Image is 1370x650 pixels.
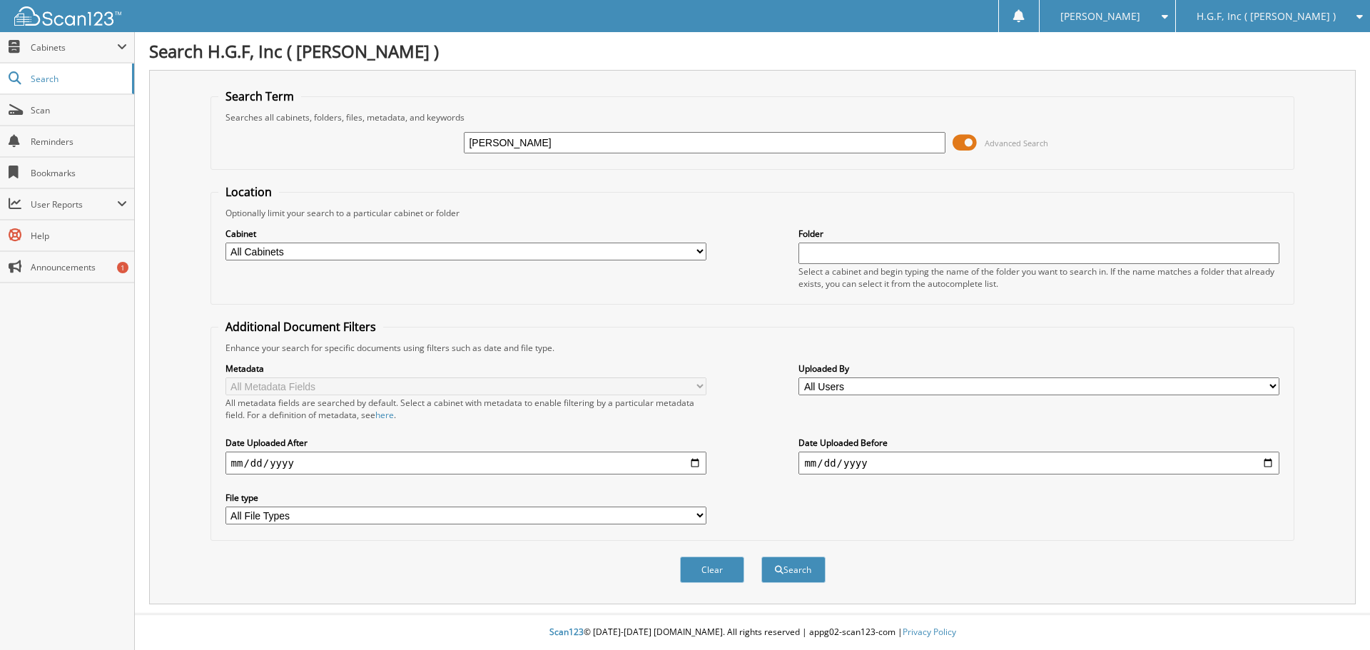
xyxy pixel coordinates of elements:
[225,397,706,421] div: All metadata fields are searched by default. Select a cabinet with metadata to enable filtering b...
[31,167,127,179] span: Bookmarks
[1197,12,1336,21] span: H.G.F, Inc ( [PERSON_NAME] )
[31,73,125,85] span: Search
[218,88,301,104] legend: Search Term
[1060,12,1140,21] span: [PERSON_NAME]
[218,184,279,200] legend: Location
[218,319,383,335] legend: Additional Document Filters
[117,262,128,273] div: 1
[798,452,1279,474] input: end
[798,362,1279,375] label: Uploaded By
[149,39,1356,63] h1: Search H.G.F, Inc ( [PERSON_NAME] )
[31,136,127,148] span: Reminders
[225,452,706,474] input: start
[903,626,956,638] a: Privacy Policy
[218,111,1287,123] div: Searches all cabinets, folders, files, metadata, and keywords
[31,104,127,116] span: Scan
[375,409,394,421] a: here
[218,207,1287,219] div: Optionally limit your search to a particular cabinet or folder
[985,138,1048,148] span: Advanced Search
[225,228,706,240] label: Cabinet
[680,557,744,583] button: Clear
[225,437,706,449] label: Date Uploaded After
[31,41,117,54] span: Cabinets
[135,615,1370,650] div: © [DATE]-[DATE] [DOMAIN_NAME]. All rights reserved | appg02-scan123-com |
[14,6,121,26] img: scan123-logo-white.svg
[798,265,1279,290] div: Select a cabinet and begin typing the name of the folder you want to search in. If the name match...
[761,557,826,583] button: Search
[218,342,1287,354] div: Enhance your search for specific documents using filters such as date and file type.
[549,626,584,638] span: Scan123
[225,492,706,504] label: File type
[31,261,127,273] span: Announcements
[31,198,117,210] span: User Reports
[798,437,1279,449] label: Date Uploaded Before
[31,230,127,242] span: Help
[798,228,1279,240] label: Folder
[225,362,706,375] label: Metadata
